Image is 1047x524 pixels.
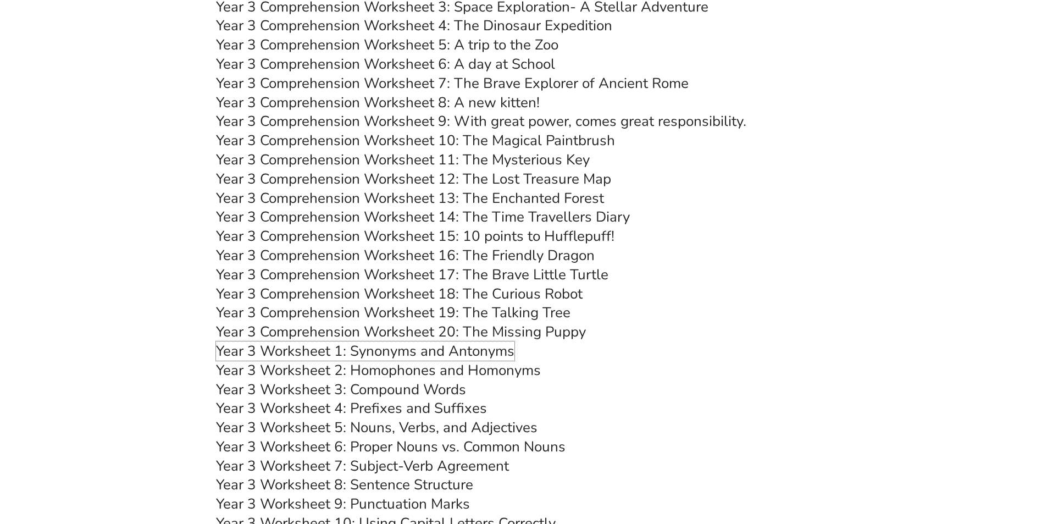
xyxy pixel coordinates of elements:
[216,380,466,399] a: Year 3 Worksheet 3: Compound Words
[216,74,689,93] a: Year 3 Comprehension Worksheet 7: The Brave Explorer of Ancient Rome
[216,322,586,341] a: Year 3 Comprehension Worksheet 20: The Missing Puppy
[216,265,608,284] a: Year 3 Comprehension Worksheet 17: The Brave Little Turtle
[216,437,566,456] a: Year 3 Worksheet 6: Proper Nouns vs. Common Nouns
[216,207,630,227] a: Year 3 Comprehension Worksheet 14: The Time Travellers Diary
[216,456,509,476] a: Year 3 Worksheet 7: Subject-Verb Agreement
[864,400,1047,524] iframe: Chat Widget
[216,131,615,150] a: Year 3 Comprehension Worksheet 10: The Magical Paintbrush
[216,303,570,322] a: Year 3 Comprehension Worksheet 19: The Talking Tree
[216,399,487,418] a: Year 3 Worksheet 4: Prefixes and Suffixes
[216,112,746,131] a: Year 3 Comprehension Worksheet 9: With great power, comes great responsibility.
[216,341,514,361] a: Year 3 Worksheet 1: Synonyms and Antonyms
[216,227,614,246] a: Year 3 Comprehension Worksheet 15: 10 points to Hufflepuff!
[216,35,558,54] a: Year 3 Comprehension Worksheet 5: A trip to the Zoo
[216,169,611,189] a: Year 3 Comprehension Worksheet 12: The Lost Treasure Map
[216,93,540,112] a: Year 3 Comprehension Worksheet 8: A new kitten!
[216,418,538,437] a: Year 3 Worksheet 5: Nouns, Verbs, and Adjectives
[216,189,604,208] a: Year 3 Comprehension Worksheet 13: The Enchanted Forest
[216,16,612,35] a: Year 3 Comprehension Worksheet 4: The Dinosaur Expedition
[216,246,595,265] a: Year 3 Comprehension Worksheet 16: The Friendly Dragon
[216,475,473,494] a: Year 3 Worksheet 8: Sentence Structure
[216,361,541,380] a: Year 3 Worksheet 2: Homophones and Homonyms
[216,494,470,514] a: Year 3 Worksheet 9: Punctuation Marks
[216,284,583,304] a: Year 3 Comprehension Worksheet 18: The Curious Robot
[216,54,555,74] a: Year 3 Comprehension Worksheet 6: A day at School
[216,150,590,169] a: Year 3 Comprehension Worksheet 11: The Mysterious Key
